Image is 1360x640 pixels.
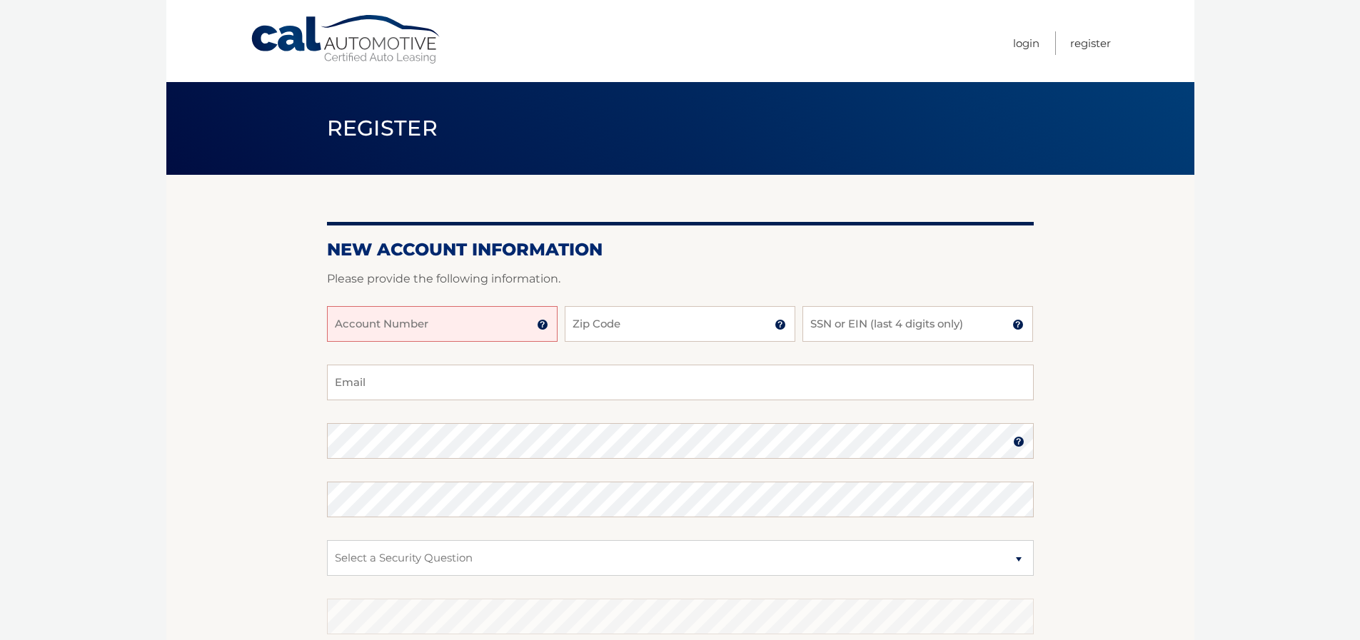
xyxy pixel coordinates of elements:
p: Please provide the following information. [327,269,1034,289]
img: tooltip.svg [537,319,548,330]
img: tooltip.svg [1013,436,1024,447]
img: tooltip.svg [1012,319,1024,330]
span: Register [327,115,438,141]
img: tooltip.svg [775,319,786,330]
input: Zip Code [565,306,795,342]
input: Account Number [327,306,558,342]
h2: New Account Information [327,239,1034,260]
input: SSN or EIN (last 4 digits only) [802,306,1033,342]
a: Login [1013,31,1039,55]
a: Register [1070,31,1111,55]
input: Email [327,365,1034,400]
a: Cal Automotive [250,14,443,65]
